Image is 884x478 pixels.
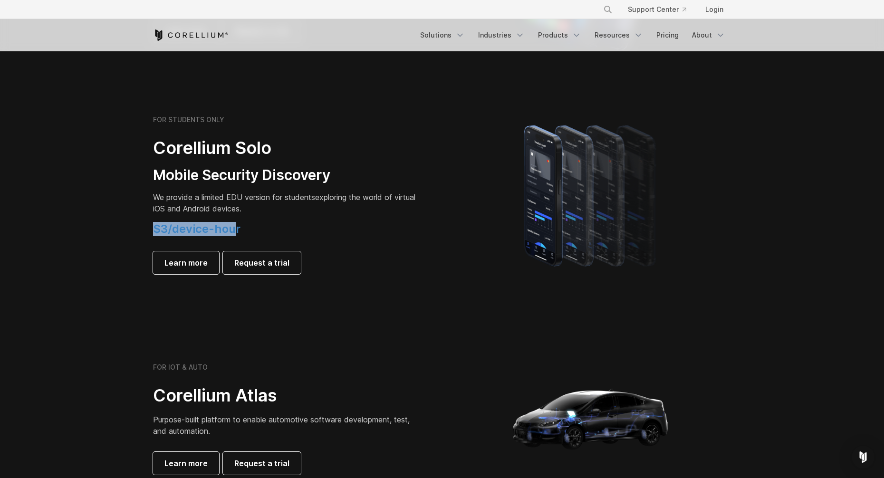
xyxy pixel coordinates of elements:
[698,1,731,18] a: Login
[472,27,530,44] a: Industries
[153,191,419,214] p: exploring the world of virtual iOS and Android devices.
[532,27,587,44] a: Products
[153,251,219,274] a: Learn more
[164,458,208,469] span: Learn more
[852,446,874,468] div: Open Intercom Messenger
[153,192,315,202] span: We provide a limited EDU version for students
[153,385,419,406] h2: Corellium Atlas
[153,363,208,372] h6: FOR IOT & AUTO
[223,251,301,274] a: Request a trial
[153,166,419,184] h3: Mobile Security Discovery
[592,1,731,18] div: Navigation Menu
[589,27,649,44] a: Resources
[164,257,208,268] span: Learn more
[686,27,731,44] a: About
[505,112,678,278] img: A lineup of four iPhone models becoming more gradient and blurred
[651,27,684,44] a: Pricing
[414,27,731,44] div: Navigation Menu
[234,458,289,469] span: Request a trial
[153,222,240,236] span: $3/device-hour
[153,452,219,475] a: Learn more
[620,1,694,18] a: Support Center
[599,1,616,18] button: Search
[223,452,301,475] a: Request a trial
[153,415,410,436] span: Purpose-built platform to enable automotive software development, test, and automation.
[153,115,224,124] h6: FOR STUDENTS ONLY
[153,137,419,159] h2: Corellium Solo
[414,27,471,44] a: Solutions
[234,257,289,268] span: Request a trial
[153,29,229,41] a: Corellium Home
